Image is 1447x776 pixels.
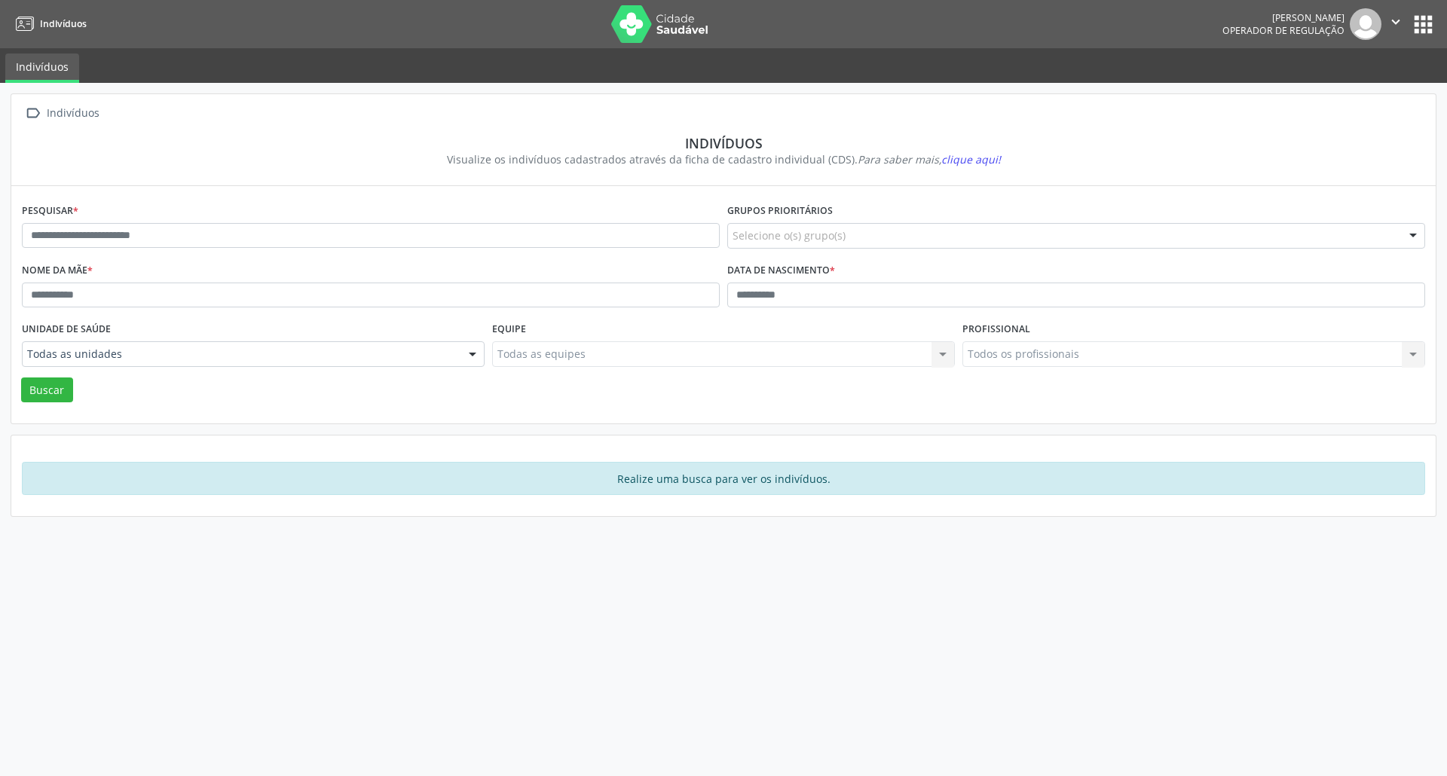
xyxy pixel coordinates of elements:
[44,102,102,124] div: Indivíduos
[22,200,78,223] label: Pesquisar
[1222,24,1345,37] span: Operador de regulação
[733,228,846,243] span: Selecione o(s) grupo(s)
[22,102,44,124] i: 
[1381,8,1410,40] button: 
[858,152,1001,167] i: Para saber mais,
[1387,14,1404,30] i: 
[11,11,87,36] a: Indivíduos
[962,318,1030,341] label: Profissional
[1350,8,1381,40] img: img
[1410,11,1436,38] button: apps
[40,17,87,30] span: Indivíduos
[941,152,1001,167] span: clique aqui!
[22,318,111,341] label: Unidade de saúde
[22,259,93,283] label: Nome da mãe
[32,135,1415,151] div: Indivíduos
[1222,11,1345,24] div: [PERSON_NAME]
[5,53,79,83] a: Indivíduos
[492,318,526,341] label: Equipe
[727,200,833,223] label: Grupos prioritários
[22,462,1425,495] div: Realize uma busca para ver os indivíduos.
[27,347,454,362] span: Todas as unidades
[21,377,73,403] button: Buscar
[727,259,835,283] label: Data de nascimento
[22,102,102,124] a:  Indivíduos
[32,151,1415,167] div: Visualize os indivíduos cadastrados através da ficha de cadastro individual (CDS).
